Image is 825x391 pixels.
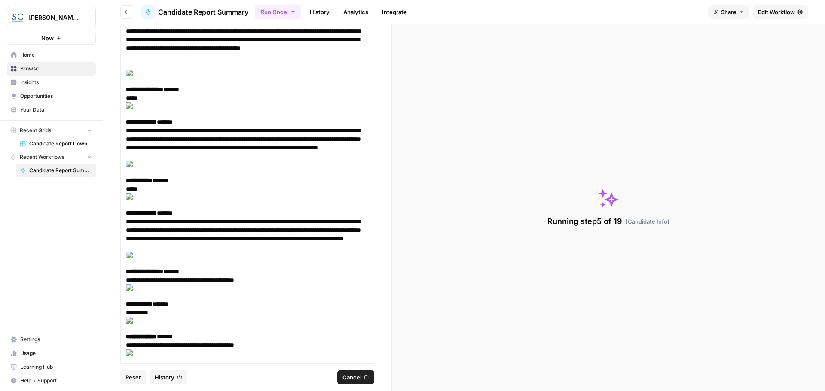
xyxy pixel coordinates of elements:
a: Opportunities [7,89,96,103]
a: Analytics [338,5,373,19]
span: Learning Hub [20,363,92,371]
a: Home [7,48,96,62]
a: Learning Hub [7,360,96,374]
span: Your Data [20,106,92,114]
img: clip_image080.gif [126,193,362,200]
button: Cancel [337,370,374,384]
button: Workspace: Stanton Chase LA [7,7,96,28]
a: Usage [7,346,96,360]
a: Candidate Report Summary [141,5,248,19]
a: Browse [7,62,96,76]
span: Usage [20,349,92,357]
button: Run Once [255,5,301,19]
img: clip_image081.gif [126,70,362,76]
span: Candidate Report Summary [29,167,92,174]
span: Share [721,8,736,16]
span: Recent Grids [20,127,51,134]
a: Edit Workflow [753,5,808,19]
a: Candidate Report Download Sheet [16,137,96,151]
span: Settings [20,336,92,343]
span: Candidate Report Download Sheet [29,140,92,148]
div: Running step 5 of 19 [547,215,669,227]
button: Share [708,5,749,19]
span: Insights [20,79,92,86]
button: Recent Grids [7,124,96,137]
span: Reset [125,373,141,382]
button: Help + Support [7,374,96,388]
img: clip_image081.gif [126,252,362,258]
span: Recent Workflows [20,153,64,161]
a: Insights [7,76,96,89]
span: Home [20,51,92,59]
img: clip_image080.gif [126,102,362,109]
button: Reset [120,370,146,384]
span: ( Candidate Info ) [626,217,669,226]
img: clip_image081.gif [126,349,362,356]
a: Your Data [7,103,96,117]
button: Recent Workflows [7,151,96,164]
img: Stanton Chase LA Logo [10,10,25,25]
img: clip_image082.gif [126,284,362,291]
span: History [155,373,174,382]
a: Settings [7,333,96,346]
span: [PERSON_NAME] LA [29,13,81,22]
img: clip_image082.gif [126,161,362,167]
img: clip_image080.gif [126,317,362,324]
span: Cancel [342,373,361,382]
span: Opportunities [20,92,92,100]
span: Candidate Report Summary [158,7,248,17]
span: New [41,34,54,42]
span: Browse [20,65,92,73]
span: Edit Workflow [758,8,795,16]
span: Help + Support [20,377,92,385]
a: History [305,5,335,19]
a: Candidate Report Summary [16,164,96,177]
button: New [7,32,96,45]
a: Integrate [377,5,412,19]
button: History [150,370,187,384]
